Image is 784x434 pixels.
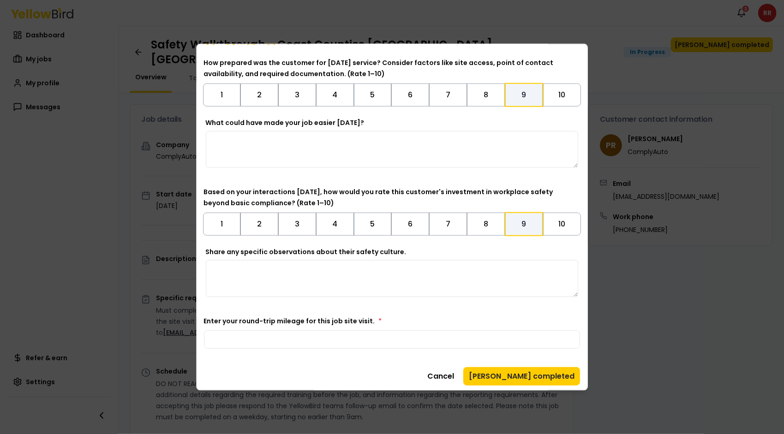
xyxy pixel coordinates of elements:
label: How prepared was the customer for [DATE] service? Consider factors like site access, point of con... [204,58,554,78]
button: Toggle 2 [241,83,279,106]
button: Toggle 1 [203,212,241,235]
button: [PERSON_NAME] completed [463,367,580,385]
label: Enter your round-trip mileage for this job site visit. [204,316,382,325]
button: Toggle 8 [467,83,505,106]
button: Toggle 8 [467,212,505,235]
button: Toggle 5 [354,83,392,106]
button: Toggle 6 [392,83,430,106]
button: Toggle 4 [316,83,354,106]
button: Toggle 9 [505,83,544,107]
label: Based on your interactions [DATE], how would you rate this customer's investment in workplace saf... [204,187,553,207]
button: Toggle 3 [278,83,316,106]
button: Toggle 7 [429,212,467,235]
button: Toggle 9 [505,212,544,236]
button: Toggle 6 [392,212,430,235]
button: Toggle 5 [354,212,392,235]
button: Toggle 1 [203,83,241,106]
button: Toggle 7 [429,83,467,106]
label: Share any specific observations about their safety culture. [206,247,407,256]
button: Toggle 2 [241,212,279,235]
button: Cancel [422,367,460,385]
button: Toggle 4 [316,212,354,235]
button: Toggle 10 [544,212,581,235]
button: Toggle 10 [544,83,581,106]
label: What could have made your job easier [DATE]? [206,118,365,127]
button: Toggle 3 [278,212,316,235]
